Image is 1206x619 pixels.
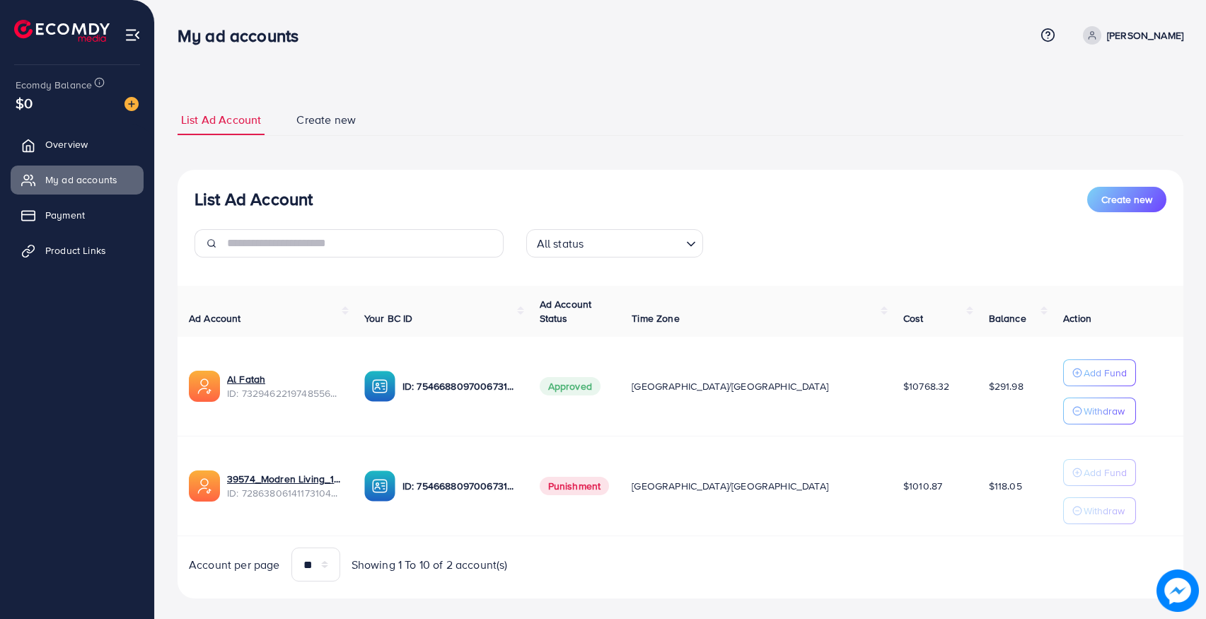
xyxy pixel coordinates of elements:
[1087,187,1166,212] button: Create new
[1084,464,1127,481] p: Add Fund
[903,479,942,493] span: $1010.87
[189,470,220,502] img: ic-ads-acc.e4c84228.svg
[402,478,517,494] p: ID: 7546688097006731282
[1101,192,1152,207] span: Create new
[903,311,924,325] span: Cost
[227,472,342,486] a: 39574_Modren Living_1696492702766
[178,25,310,46] h3: My ad accounts
[227,386,342,400] span: ID: 7329462219748556801
[352,557,508,573] span: Showing 1 To 10 of 2 account(s)
[14,20,110,42] img: logo
[1063,359,1136,386] button: Add Fund
[45,173,117,187] span: My ad accounts
[227,486,342,500] span: ID: 7286380614117310466
[16,93,33,113] span: $0
[364,470,395,502] img: ic-ba-acc.ded83a64.svg
[1063,459,1136,486] button: Add Fund
[1084,502,1125,519] p: Withdraw
[1156,569,1199,612] img: image
[11,236,144,265] a: Product Links
[526,229,703,258] div: Search for option
[1077,26,1183,45] a: [PERSON_NAME]
[45,137,88,151] span: Overview
[632,479,828,493] span: [GEOGRAPHIC_DATA]/[GEOGRAPHIC_DATA]
[16,78,92,92] span: Ecomdy Balance
[124,27,141,43] img: menu
[588,231,680,254] input: Search for option
[632,379,828,393] span: [GEOGRAPHIC_DATA]/[GEOGRAPHIC_DATA]
[11,166,144,194] a: My ad accounts
[989,311,1026,325] span: Balance
[1084,364,1127,381] p: Add Fund
[195,189,313,209] h3: List Ad Account
[989,379,1024,393] span: $291.98
[189,311,241,325] span: Ad Account
[227,372,265,386] a: Al Fatah
[534,233,587,254] span: All status
[1063,398,1136,424] button: Withdraw
[1084,403,1125,420] p: Withdraw
[189,371,220,402] img: ic-ads-acc.e4c84228.svg
[540,477,610,495] span: Punishment
[402,378,517,395] p: ID: 7546688097006731282
[45,208,85,222] span: Payment
[1107,27,1183,44] p: [PERSON_NAME]
[903,379,949,393] span: $10768.32
[11,201,144,229] a: Payment
[540,297,592,325] span: Ad Account Status
[124,97,139,111] img: image
[540,377,601,395] span: Approved
[181,112,261,128] span: List Ad Account
[364,311,413,325] span: Your BC ID
[296,112,356,128] span: Create new
[45,243,106,258] span: Product Links
[1063,497,1136,524] button: Withdraw
[227,372,342,401] div: <span class='underline'>Al Fatah</span></br>7329462219748556801
[227,472,342,501] div: <span class='underline'>39574_Modren Living_1696492702766</span></br>7286380614117310466
[1063,311,1091,325] span: Action
[11,130,144,158] a: Overview
[189,557,280,573] span: Account per page
[632,311,679,325] span: Time Zone
[989,479,1022,493] span: $118.05
[364,371,395,402] img: ic-ba-acc.ded83a64.svg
